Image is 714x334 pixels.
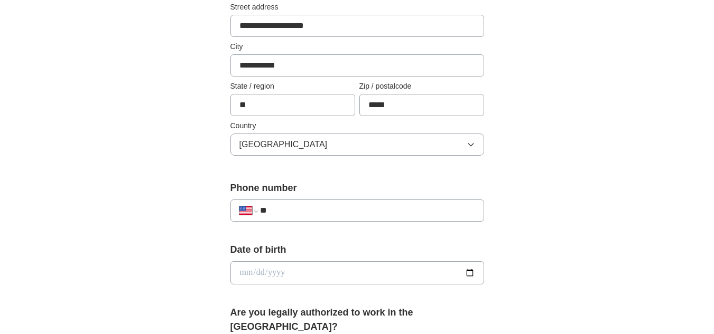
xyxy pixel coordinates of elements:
[230,41,484,52] label: City
[230,133,484,156] button: [GEOGRAPHIC_DATA]
[230,2,484,13] label: Street address
[230,120,484,131] label: Country
[230,81,355,92] label: State / region
[230,181,484,195] label: Phone number
[239,138,328,151] span: [GEOGRAPHIC_DATA]
[230,306,484,334] label: Are you legally authorized to work in the [GEOGRAPHIC_DATA]?
[230,243,484,257] label: Date of birth
[359,81,484,92] label: Zip / postalcode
